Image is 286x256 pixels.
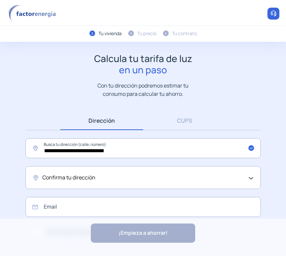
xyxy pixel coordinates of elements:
img: logo factor [7,5,60,23]
span: Confirma tu dirección [42,173,95,182]
h1: Calcula tu tarifa de luz [94,53,192,75]
div: Tu vivienda [98,30,122,37]
div: Tu contrato [172,30,197,37]
img: llamar [270,10,277,17]
a: CUPS [143,111,226,130]
div: Tu precio [137,30,156,37]
p: Con tu dirección podremos estimar tu consumo para calcular tu ahorro. [91,82,195,98]
a: Dirección [60,111,143,130]
span: en un paso [94,64,192,76]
